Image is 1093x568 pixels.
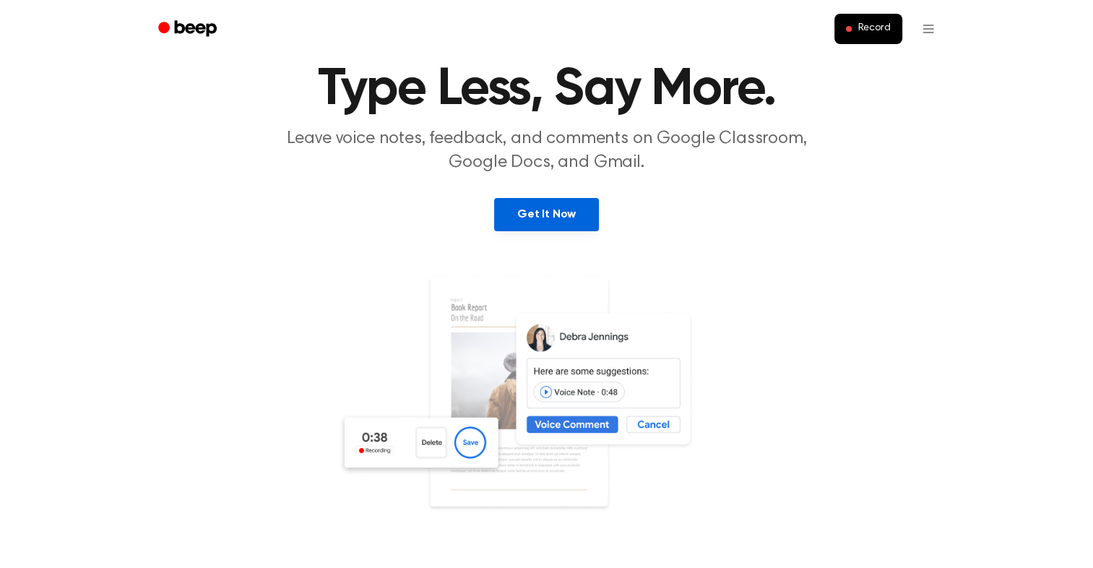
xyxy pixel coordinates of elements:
[834,14,902,44] button: Record
[494,198,599,231] a: Get It Now
[269,127,824,175] p: Leave voice notes, feedback, and comments on Google Classroom, Google Docs, and Gmail.
[911,12,946,46] button: Open menu
[857,22,890,35] span: Record
[148,15,230,43] a: Beep
[177,64,917,116] h1: Type Less, Say More.
[337,275,756,552] img: Voice Comments on Docs and Recording Widget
